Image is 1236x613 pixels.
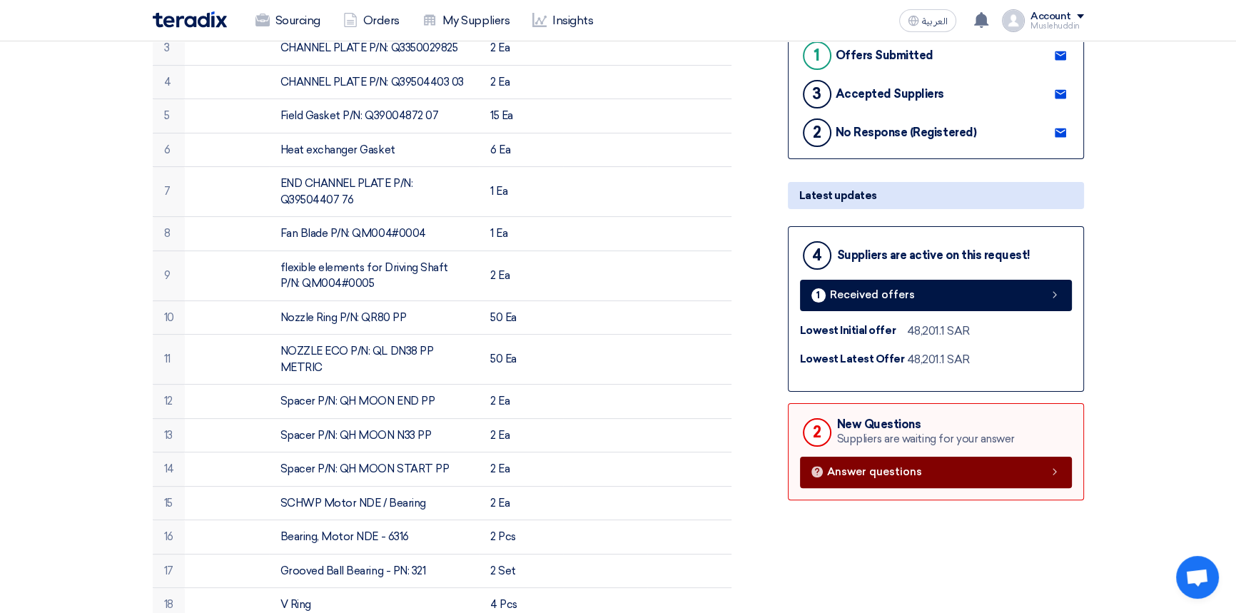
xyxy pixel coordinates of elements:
td: Fan Blade P/N: QM004#0004 [269,217,479,251]
a: 1 Received offers [800,280,1072,311]
td: Spacer P/N: QH MOON START PP [269,452,479,487]
div: Suppliers are active on this request! [837,248,1030,262]
a: Sourcing [244,5,332,36]
div: 4 [803,241,831,270]
div: 2 [803,118,831,147]
td: 2 Ea [479,452,563,487]
td: 7 [153,167,185,217]
td: 1 Ea [479,167,563,217]
td: 15 [153,486,185,520]
td: 15 Ea [479,99,563,133]
td: CHANNEL PLATE P/N: Q39504403 03 [269,65,479,99]
td: 13 [153,418,185,452]
td: END CHANNEL PLATE P/N: Q39504407 76 [269,167,479,217]
div: 3 [803,80,831,108]
td: Spacer P/N: QH MOON N33 PP [269,418,479,452]
span: العربية [922,16,948,26]
div: New Questions [837,417,1015,431]
td: 2 Ea [479,65,563,99]
img: profile_test.png [1002,9,1025,32]
td: CHANNEL PLATE P/N: Q3350029825 [269,31,479,66]
div: 2 [803,418,831,447]
td: 50 Ea [479,300,563,335]
td: 10 [153,300,185,335]
td: 2 Ea [479,385,563,419]
div: Offers Submitted [836,49,933,62]
td: SCHWP Motor NDE / Bearing [269,486,479,520]
a: Insights [521,5,604,36]
td: 1 Ea [479,217,563,251]
td: 6 [153,133,185,167]
span: Received offers [830,290,915,300]
td: Heat exchanger Gasket [269,133,479,167]
td: Grooved Ball Bearing - PN: 321 [269,554,479,588]
td: 2 Set [479,554,563,588]
td: 17 [153,554,185,588]
td: Bearing, Motor NDE - 6316 [269,520,479,554]
div: Accepted Suppliers [836,87,944,101]
div: 1 [811,288,826,303]
td: 11 [153,335,185,385]
td: 6 Ea [479,133,563,167]
td: 8 [153,217,185,251]
div: No Response (Registered) [836,126,976,139]
td: 14 [153,452,185,487]
a: Answer questions [800,457,1072,488]
td: flexible elements for Driving Shaft P/N: QM004#0005 [269,250,479,300]
td: 4 [153,65,185,99]
td: 3 [153,31,185,66]
td: 12 [153,385,185,419]
td: 2 Pcs [479,520,563,554]
td: 2 Ea [479,486,563,520]
td: 2 Ea [479,418,563,452]
div: Suppliers are waiting for your answer [837,431,1015,447]
button: العربية [899,9,956,32]
div: Latest updates [788,182,1084,209]
td: Spacer P/N: QH MOON END PP [269,385,479,419]
a: Open chat [1176,556,1219,599]
div: Muslehuddin [1030,22,1084,30]
td: 9 [153,250,185,300]
div: Lowest Latest Offer [800,351,907,368]
img: Teradix logo [153,11,227,28]
div: 48,201.1 SAR [907,351,970,368]
td: 5 [153,99,185,133]
td: Nozzle Ring P/N: QR80 PP [269,300,479,335]
td: Field Gasket P/N: Q39004872 07 [269,99,479,133]
td: 2 Ea [479,250,563,300]
div: 1 [803,41,831,70]
td: 2 Ea [479,31,563,66]
span: Answer questions [827,467,922,477]
div: 48,201.1 SAR [907,323,970,340]
td: NOZZLE ECO P/N: QL DN38 PP METRIC [269,335,479,385]
div: Lowest Initial offer [800,323,907,339]
td: 16 [153,520,185,554]
a: Orders [332,5,411,36]
div: Account [1030,11,1071,23]
a: My Suppliers [411,5,521,36]
td: 50 Ea [479,335,563,385]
